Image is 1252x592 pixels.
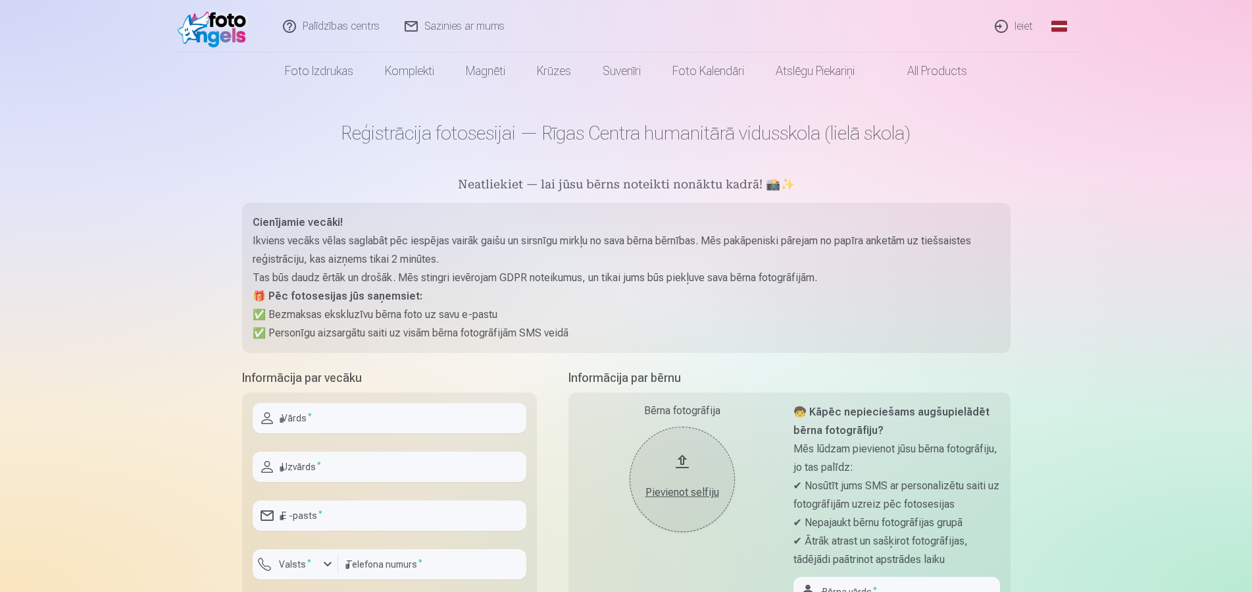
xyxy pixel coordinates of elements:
[568,369,1011,387] h5: Informācija par bērnu
[253,324,1000,342] p: ✅ Personīgu aizsargātu saiti uz visām bērna fotogrāfijām SMS veidā
[253,269,1000,287] p: Tas būs daudz ērtāk un drošāk. Mēs stingri ievērojam GDPR noteikumus, un tikai jums būs piekļuve ...
[579,403,786,419] div: Bērna fotogrāfija
[253,549,338,579] button: Valsts*
[253,306,1000,324] p: ✅ Bezmaksas ekskluzīvu bērna foto uz savu e-pastu
[242,121,1011,145] h1: Reģistrācija fotosesijai — Rīgas Centra humanitārā vidusskola (lielā skola)
[793,532,1000,569] p: ✔ Ātrāk atrast un sašķirot fotogrāfijas, tādējādi paātrinot apstrādes laiku
[253,232,1000,269] p: Ikviens vecāks vēlas saglabāt pēc iespējas vairāk gaišu un sirsnīgu mirkļu no sava bērna bērnības...
[253,290,422,302] strong: 🎁 Pēc fotosesijas jūs saņemsiet:
[630,427,735,532] button: Pievienot selfiju
[793,477,1000,514] p: ✔ Nosūtīt jums SMS ar personalizētu saiti uz fotogrāfijām uzreiz pēc fotosesijas
[793,514,1000,532] p: ✔ Nepajaukt bērnu fotogrāfijas grupā
[870,53,983,90] a: All products
[178,5,253,47] img: /fa1
[242,369,537,387] h5: Informācija par vecāku
[369,53,450,90] a: Komplekti
[587,53,657,90] a: Suvenīri
[274,558,316,571] label: Valsts
[793,406,989,437] strong: 🧒 Kāpēc nepieciešams augšupielādēt bērna fotogrāfiju?
[269,53,369,90] a: Foto izdrukas
[657,53,760,90] a: Foto kalendāri
[793,440,1000,477] p: Mēs lūdzam pievienot jūsu bērna fotogrāfiju, jo tas palīdz:
[643,485,722,500] div: Pievienot selfiju
[760,53,870,90] a: Atslēgu piekariņi
[242,176,1011,195] h5: Neatliekiet — lai jūsu bērns noteikti nonāktu kadrā! 📸✨
[450,53,521,90] a: Magnēti
[521,53,587,90] a: Krūzes
[253,216,343,229] strong: Cienījamie vecāki!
